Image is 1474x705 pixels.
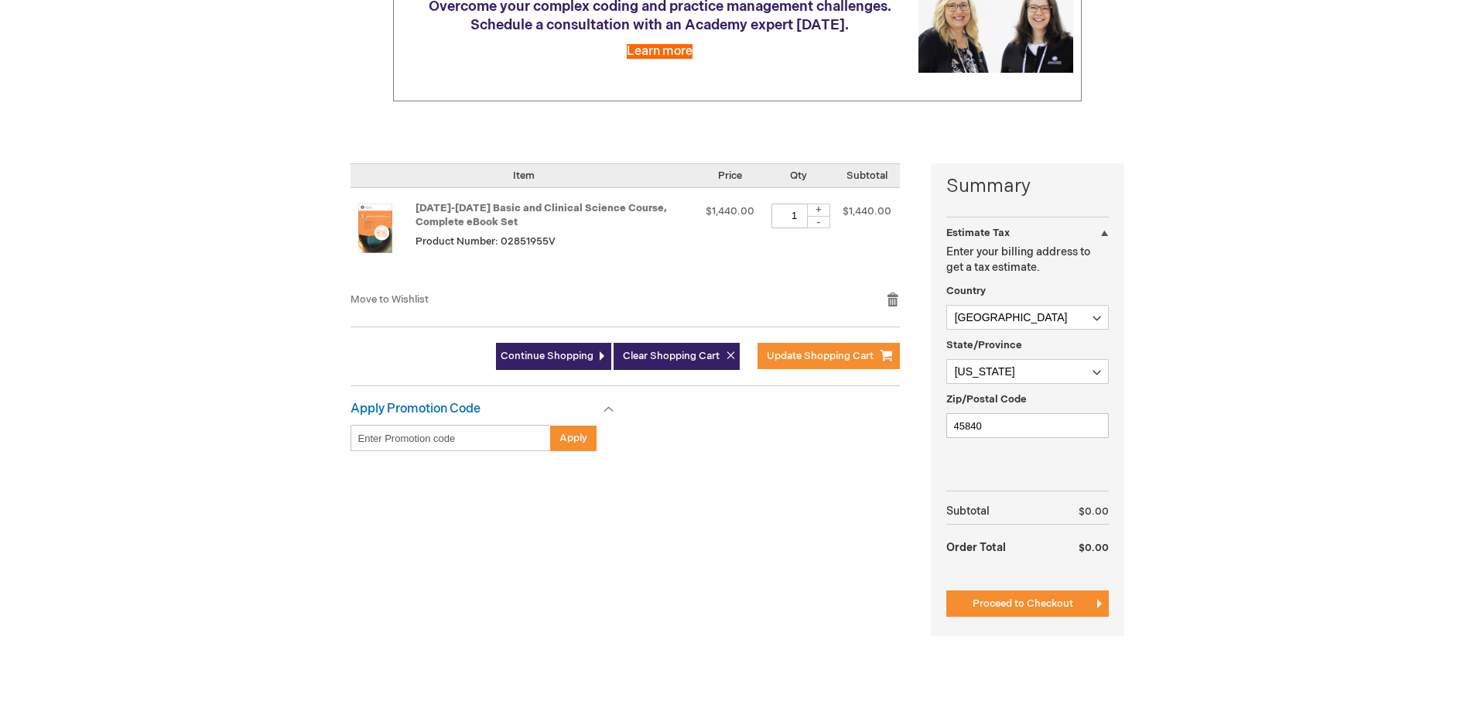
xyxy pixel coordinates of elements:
span: Price [718,169,742,182]
button: Clear Shopping Cart [614,343,740,370]
span: $1,440.00 [706,205,754,217]
span: Subtotal [846,169,887,182]
span: Product Number: 02851955V [416,235,556,248]
a: Learn more [627,44,693,59]
span: Clear Shopping Cart [623,350,720,362]
span: Country [946,285,986,297]
span: $1,440.00 [843,205,891,217]
span: Zip/Postal Code [946,393,1027,406]
a: 2025-2026 Basic and Clinical Science Course, Complete eBook Set [351,204,416,276]
strong: Apply Promotion Code [351,402,481,416]
a: Move to Wishlist [351,293,429,306]
span: Qty [790,169,807,182]
a: [DATE]-[DATE] Basic and Clinical Science Course, Complete eBook Set [416,202,667,229]
span: Proceed to Checkout [973,597,1073,610]
span: Continue Shopping [501,350,593,362]
div: - [807,216,830,228]
th: Subtotal [946,499,1048,525]
span: Update Shopping Cart [767,350,874,362]
div: + [807,204,830,217]
span: Item [513,169,535,182]
button: Apply [550,425,597,451]
span: Apply [559,432,587,444]
strong: Estimate Tax [946,227,1010,239]
img: 2025-2026 Basic and Clinical Science Course, Complete eBook Set [351,204,400,253]
a: Continue Shopping [496,343,611,370]
button: Proceed to Checkout [946,590,1109,617]
span: State/Province [946,339,1022,351]
button: Update Shopping Cart [758,343,900,369]
strong: Order Total [946,533,1006,560]
span: $0.00 [1079,542,1109,554]
input: Qty [771,204,818,228]
input: Enter Promotion code [351,425,551,451]
span: $0.00 [1079,505,1109,518]
strong: Summary [946,173,1109,200]
p: Enter your billing address to get a tax estimate. [946,245,1109,275]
